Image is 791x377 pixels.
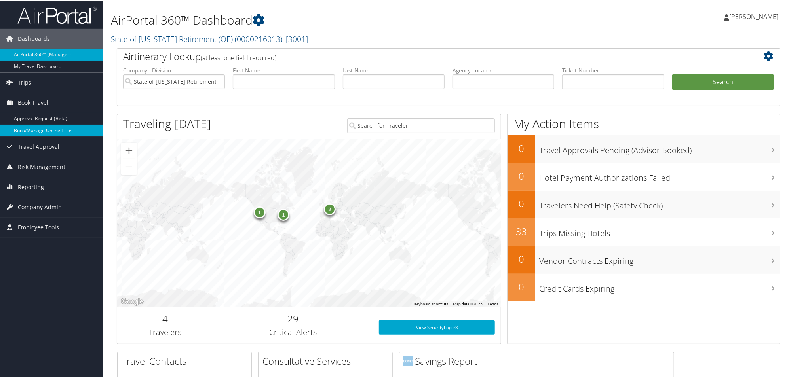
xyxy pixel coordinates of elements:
[121,158,137,174] button: Zoom out
[219,311,367,325] h2: 29
[233,66,335,74] label: First Name:
[18,176,44,196] span: Reporting
[123,326,207,337] h3: Travelers
[508,169,535,182] h2: 0
[201,53,276,61] span: (at least one field required)
[18,28,50,48] span: Dashboards
[539,223,780,238] h3: Trips Missing Hotels
[487,301,498,305] a: Terms (opens in new tab)
[508,115,780,131] h1: My Action Items
[539,140,780,155] h3: Travel Approvals Pending (Advisor Booked)
[278,208,289,220] div: 1
[403,354,674,367] h2: Savings Report
[111,11,561,28] h1: AirPortal 360™ Dashboard
[403,356,413,365] img: domo-logo.png
[18,217,59,237] span: Employee Tools
[18,92,48,112] span: Book Travel
[122,354,251,367] h2: Travel Contacts
[235,33,282,44] span: ( 0000216013 )
[508,224,535,237] h2: 33
[414,301,448,306] button: Keyboard shortcuts
[119,296,145,306] img: Google
[724,4,786,28] a: [PERSON_NAME]
[379,320,495,334] a: View SecurityLogic®
[508,190,780,218] a: 0Travelers Need Help (Safety Check)
[453,66,554,74] label: Agency Locator:
[508,196,535,210] h2: 0
[18,197,62,216] span: Company Admin
[562,66,664,74] label: Ticket Number:
[18,136,59,156] span: Travel Approval
[539,195,780,210] h3: Travelers Need Help (Safety Check)
[672,74,774,89] button: Search
[508,273,780,301] a: 0Credit Cards Expiring
[123,115,211,131] h1: Traveling [DATE]
[347,117,495,132] input: Search for Traveler
[343,66,445,74] label: Last Name:
[508,245,780,273] a: 0Vendor Contracts Expiring
[539,168,780,183] h3: Hotel Payment Authorizations Failed
[508,135,780,162] a: 0Travel Approvals Pending (Advisor Booked)
[508,279,535,293] h2: 0
[123,66,225,74] label: Company - Division:
[123,49,719,63] h2: Airtinerary Lookup
[17,5,97,24] img: airportal-logo.png
[262,354,392,367] h2: Consultative Services
[508,162,780,190] a: 0Hotel Payment Authorizations Failed
[123,311,207,325] h2: 4
[729,11,778,20] span: [PERSON_NAME]
[18,156,65,176] span: Risk Management
[539,278,780,294] h3: Credit Cards Expiring
[253,206,265,218] div: 1
[121,142,137,158] button: Zoom in
[508,218,780,245] a: 33Trips Missing Hotels
[453,301,483,305] span: Map data ©2025
[539,251,780,266] h3: Vendor Contracts Expiring
[282,33,308,44] span: , [ 3001 ]
[219,326,367,337] h3: Critical Alerts
[111,33,308,44] a: State of [US_STATE] Retirement (OE)
[508,252,535,265] h2: 0
[324,203,336,214] div: 2
[508,141,535,154] h2: 0
[18,72,31,92] span: Trips
[119,296,145,306] a: Open this area in Google Maps (opens a new window)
